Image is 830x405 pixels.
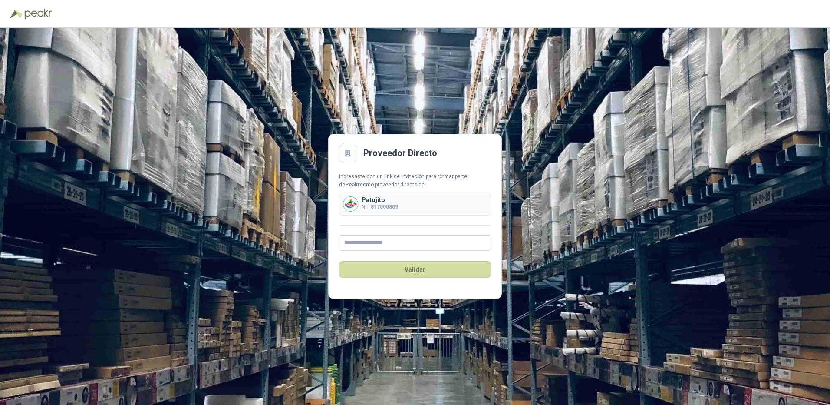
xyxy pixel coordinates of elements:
[339,173,491,189] div: Ingresaste con un link de invitación para formar parte de como proveedor directo de:
[363,146,437,160] h2: Proveedor Directo
[10,10,23,18] img: Logo
[24,9,52,19] img: Peakr
[339,261,491,278] button: Validar
[371,204,398,210] b: 817000809
[343,197,358,211] img: Company Logo
[345,182,360,188] b: Peakr
[362,197,398,203] p: Patojito
[362,203,398,211] p: NIT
